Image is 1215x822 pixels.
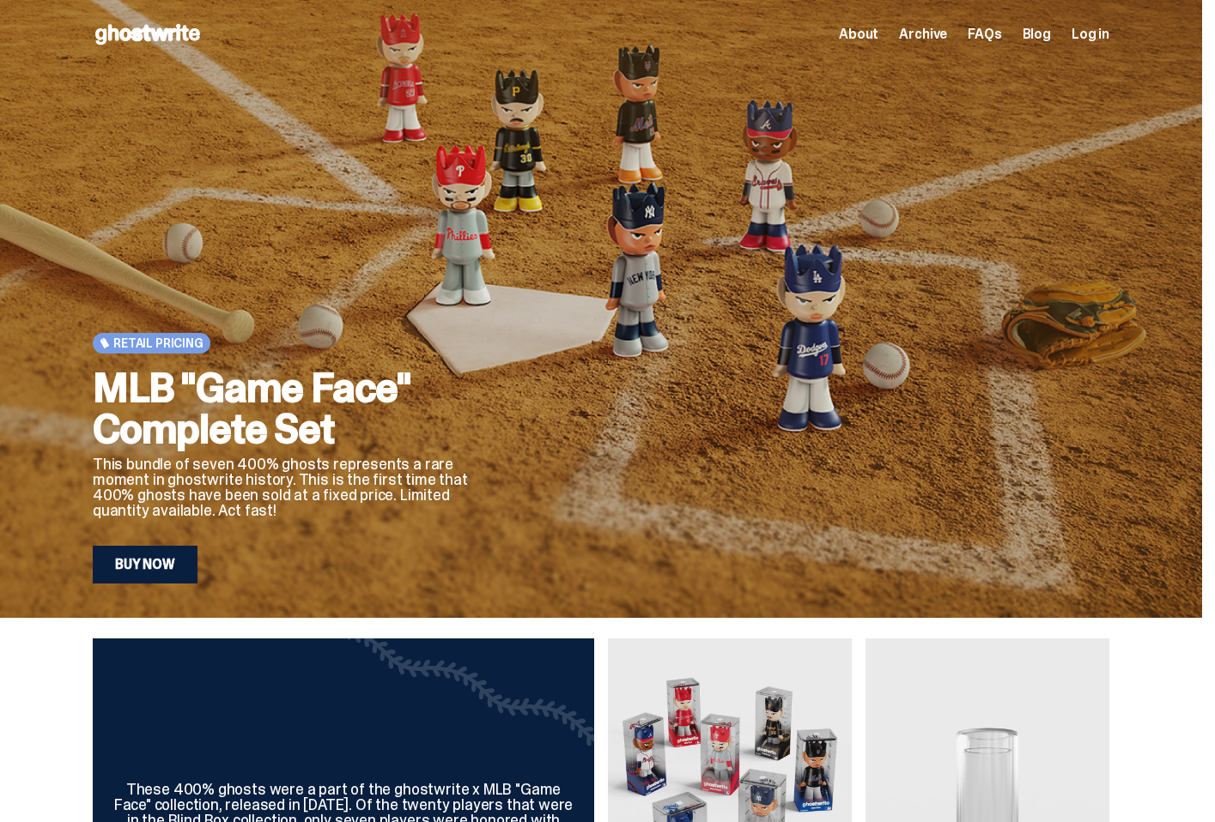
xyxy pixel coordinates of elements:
a: Blog [1023,27,1051,41]
a: Buy Now [93,546,197,583]
h2: MLB "Game Face" Complete Set [93,367,505,450]
p: This bundle of seven 400% ghosts represents a rare moment in ghostwrite history. This is the firs... [93,456,505,518]
span: Retail Pricing [113,336,204,350]
a: About [839,27,878,41]
a: Log in [1072,27,1109,41]
a: Archive [899,27,947,41]
a: FAQs [968,27,1001,41]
